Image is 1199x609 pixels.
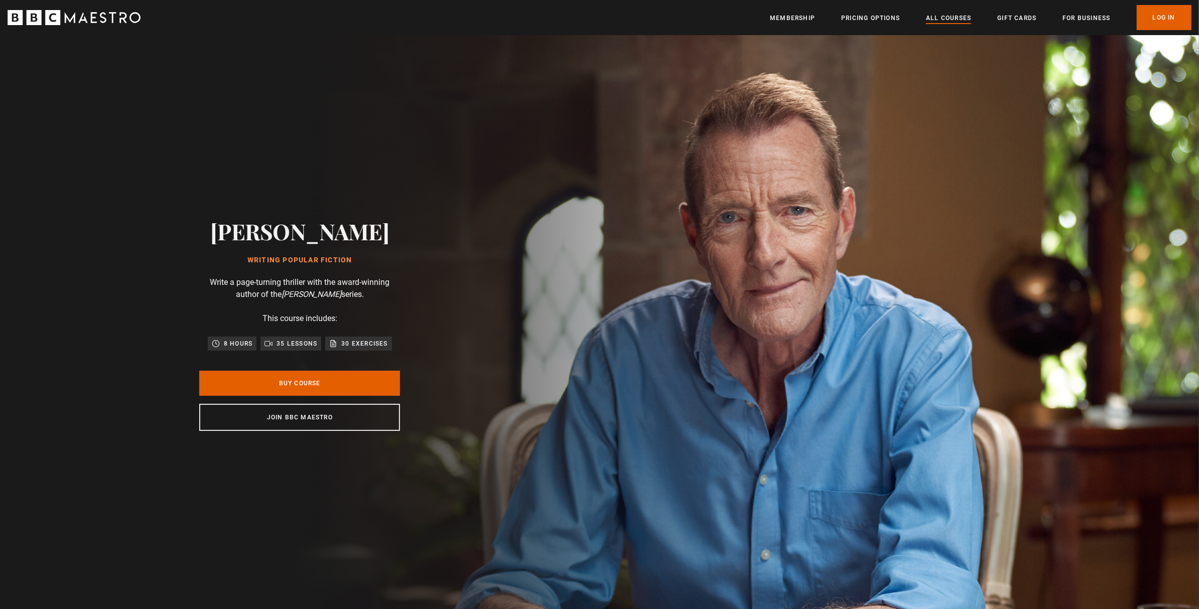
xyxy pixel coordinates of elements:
p: 30 exercises [341,339,387,349]
nav: Primary [770,5,1191,30]
a: Log In [1137,5,1191,30]
i: [PERSON_NAME] [282,289,341,299]
a: Membership [770,13,815,23]
a: Buy Course [199,371,400,396]
p: Write a page-turning thriller with the award-winning author of the series. [199,276,400,300]
a: Join BBC Maestro [199,404,400,431]
a: Pricing Options [841,13,900,23]
a: All Courses [926,13,971,23]
p: 35 lessons [277,339,317,349]
h2: [PERSON_NAME] [210,218,389,244]
p: 8 hours [224,339,252,349]
a: For business [1062,13,1110,23]
svg: BBC Maestro [8,10,141,25]
p: This course includes: [262,313,337,325]
a: Gift Cards [997,13,1036,23]
h1: Writing Popular Fiction [210,256,389,264]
